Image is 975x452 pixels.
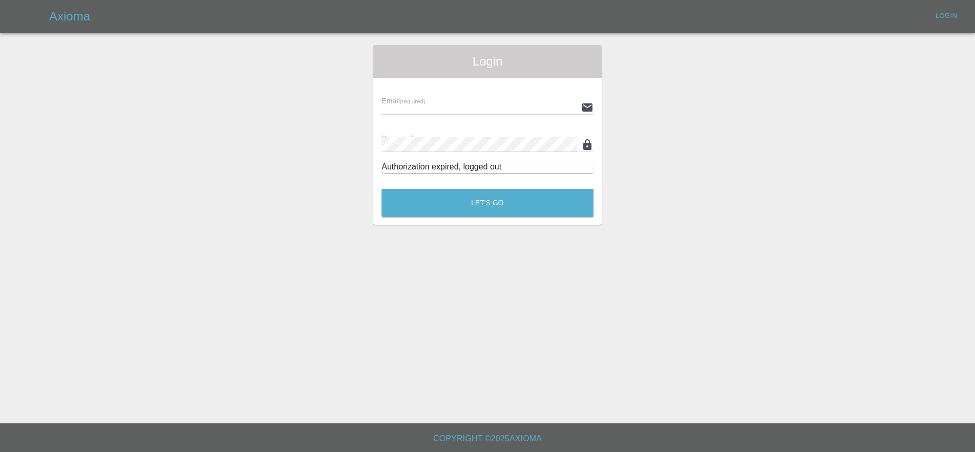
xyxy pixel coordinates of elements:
[381,134,439,142] span: Password
[381,97,425,105] span: Email
[49,8,90,25] h5: Axioma
[400,98,426,104] small: (required)
[381,53,594,70] span: Login
[8,432,967,446] h6: Copyright © 2025 Axioma
[414,136,439,142] small: (required)
[381,189,594,217] button: Let's Go
[930,8,963,24] a: Login
[381,161,594,173] div: Authorization expired, logged out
